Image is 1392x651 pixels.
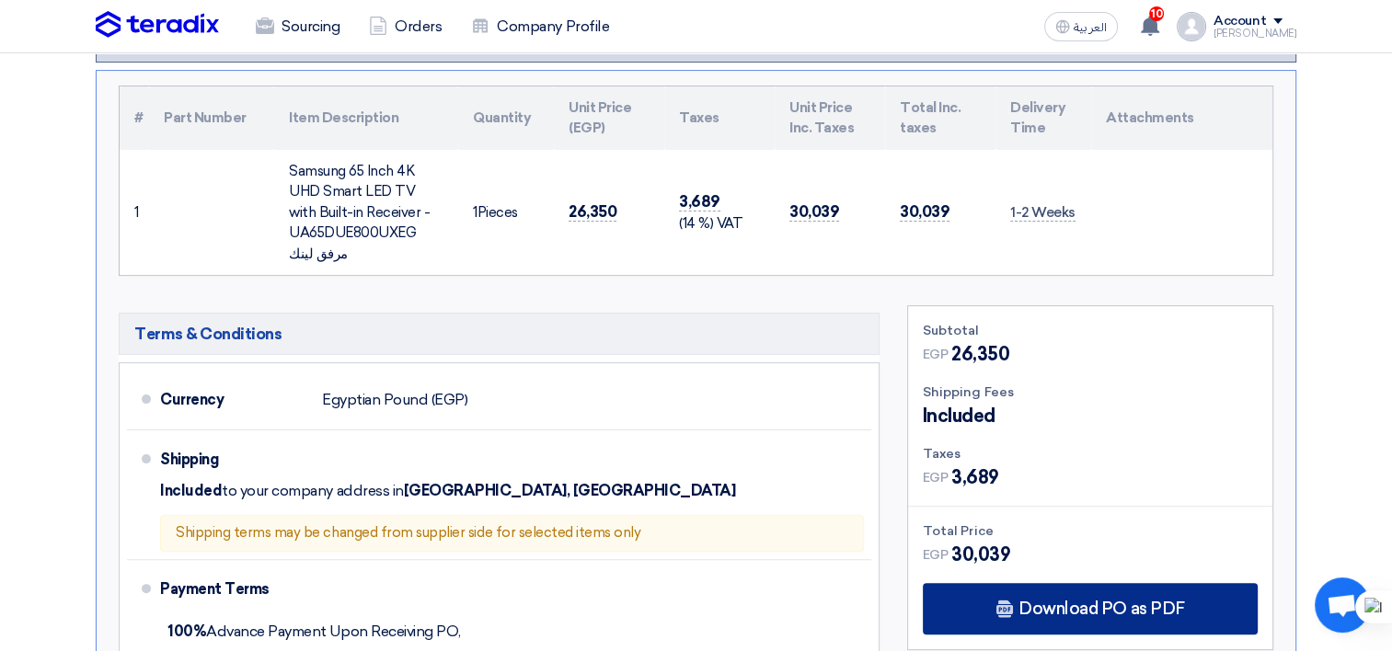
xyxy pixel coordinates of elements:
[923,321,1258,340] div: Subtotal
[923,383,1258,402] div: Shipping Fees
[96,11,219,39] img: Teradix logo
[1074,21,1107,34] span: العربية
[160,567,849,611] div: Payment Terms
[1091,86,1272,150] th: Attachments
[274,86,458,150] th: Item Description
[554,86,664,150] th: Unit Price (EGP)
[775,86,885,150] th: Unit Price Inc. Taxes
[951,340,1009,368] span: 26,350
[354,6,456,47] a: Orders
[923,521,1258,541] div: Total Price
[1018,600,1184,617] span: Download PO as PDF
[1177,12,1206,41] img: profile_test.png
[1315,577,1370,633] div: Open chat
[923,545,949,565] span: EGP
[222,482,404,500] span: to your company address in
[120,86,149,150] th: #
[923,444,1258,463] div: Taxes
[951,463,999,491] span: 3,689
[923,345,949,364] span: EGP
[167,622,206,640] strong: 100%
[1010,204,1076,222] span: 1-2 Weeks
[404,482,736,500] span: [GEOGRAPHIC_DATA], [GEOGRAPHIC_DATA]
[456,6,624,47] a: Company Profile
[951,541,1010,568] span: 30,039
[679,192,720,211] span: 3,689
[160,438,307,482] div: Shipping
[995,86,1091,150] th: Delivery Time
[160,482,222,500] span: Included
[885,86,995,150] th: Total Inc. taxes
[473,204,477,221] span: 1
[241,6,354,47] a: Sourcing
[167,622,461,640] span: Advance Payment Upon Receiving PO,
[160,378,307,422] div: Currency
[923,402,995,429] span: Included
[322,383,467,417] div: Egyptian Pound (EGP)
[119,313,880,355] h5: Terms & Conditions
[1044,12,1118,41] button: العربية
[149,86,274,150] th: Part Number
[1214,14,1266,29] div: Account
[679,213,760,234] div: (14 %) VAT
[1214,29,1296,39] div: [PERSON_NAME]
[1149,6,1164,21] span: 10
[569,202,616,222] span: 26,350
[923,468,949,487] span: EGP
[458,150,554,276] td: Pieces
[789,202,839,222] span: 30,039
[664,86,775,150] th: Taxes
[160,515,864,552] div: Shipping terms may be changed from supplier side for selected items only
[900,202,949,222] span: 30,039
[289,161,443,265] div: Samsung 65 Inch 4K UHD Smart LED TV with Built-in Receiver - UA65DUE800UXEG مرفق لينك
[120,150,149,276] td: 1
[458,86,554,150] th: Quantity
